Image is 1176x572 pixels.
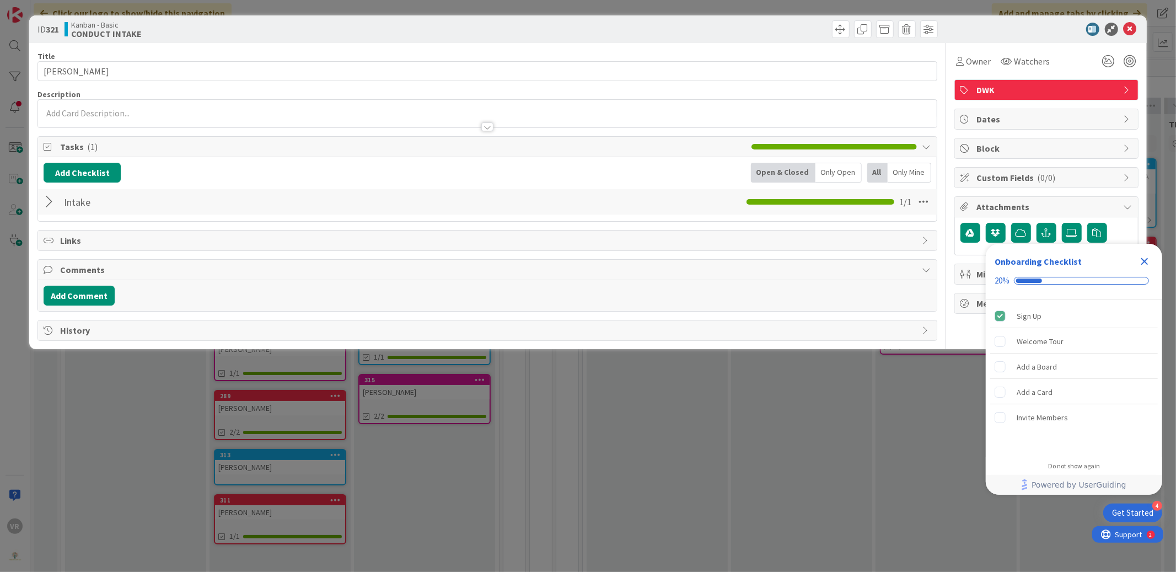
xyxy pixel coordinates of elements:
[1032,478,1126,491] span: Powered by UserGuiding
[46,24,59,35] b: 321
[1017,309,1041,323] div: Sign Up
[37,51,55,61] label: Title
[23,2,50,15] span: Support
[87,141,98,152] span: ( 1 )
[1017,335,1064,348] div: Welcome Tour
[986,300,1162,455] div: Checklist items
[37,89,80,99] span: Description
[990,329,1158,354] div: Welcome Tour is incomplete.
[977,200,1118,213] span: Attachments
[867,163,888,183] div: All
[977,171,1118,184] span: Custom Fields
[966,55,991,68] span: Owner
[977,268,1118,281] span: Mirrors
[60,140,745,153] span: Tasks
[990,304,1158,328] div: Sign Up is complete.
[1152,501,1162,511] div: 4
[60,234,916,247] span: Links
[990,380,1158,404] div: Add a Card is incomplete.
[991,475,1157,495] a: Powered by UserGuiding
[977,142,1118,155] span: Block
[995,276,1009,286] div: 20%
[57,4,60,13] div: 2
[900,195,912,209] span: 1 / 1
[1112,507,1153,518] div: Get Started
[71,20,142,29] span: Kanban - Basic
[995,255,1082,268] div: Onboarding Checklist
[815,163,862,183] div: Only Open
[977,297,1118,310] span: Metrics
[990,355,1158,379] div: Add a Board is incomplete.
[1048,462,1100,471] div: Do not show again
[986,475,1162,495] div: Footer
[60,263,916,276] span: Comments
[986,244,1162,495] div: Checklist Container
[37,23,59,36] span: ID
[1038,172,1056,183] span: ( 0/0 )
[1136,253,1153,270] div: Close Checklist
[977,83,1118,97] span: DWK
[37,61,937,81] input: type card name here...
[977,113,1118,126] span: Dates
[990,405,1158,430] div: Invite Members is incomplete.
[995,276,1153,286] div: Checklist progress: 20%
[44,163,121,183] button: Add Checklist
[1017,411,1068,424] div: Invite Members
[60,192,308,212] input: Add Checklist...
[1017,386,1053,399] div: Add a Card
[60,324,916,337] span: History
[751,163,815,183] div: Open & Closed
[1017,360,1057,373] div: Add a Board
[44,286,115,306] button: Add Comment
[1014,55,1050,68] span: Watchers
[888,163,931,183] div: Only Mine
[1103,504,1162,522] div: Open Get Started checklist, remaining modules: 4
[71,29,142,38] b: CONDUCT INTAKE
